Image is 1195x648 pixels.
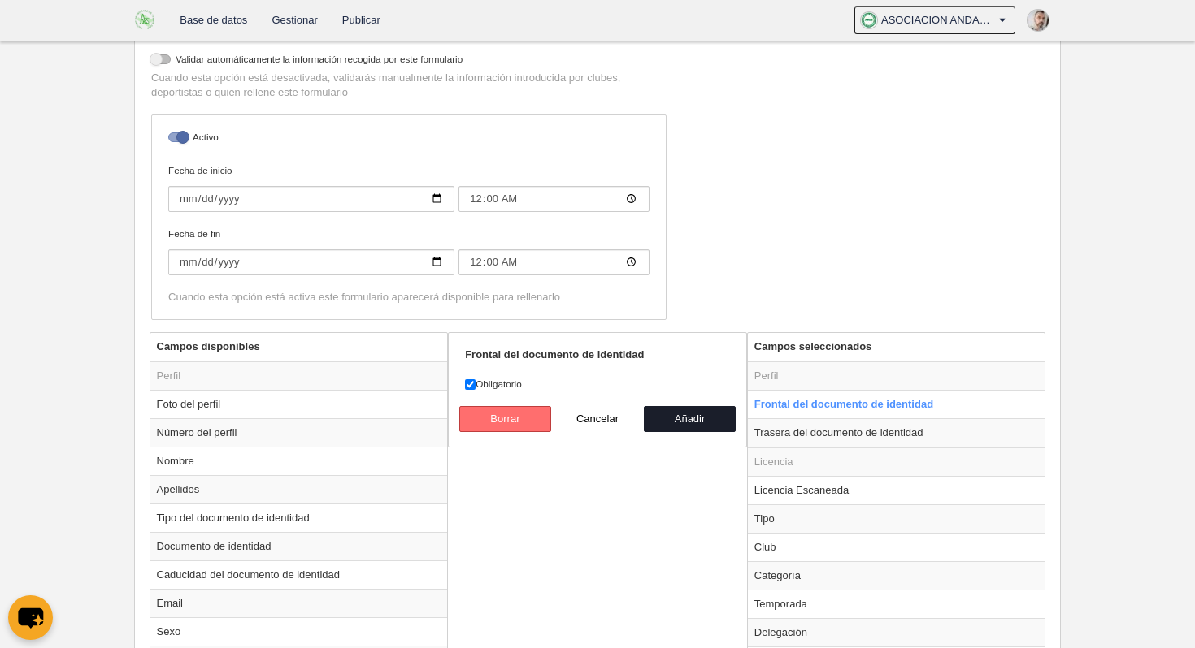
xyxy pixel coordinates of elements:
[168,249,454,275] input: Fecha de fin
[168,227,650,275] label: Fecha de fin
[748,361,1045,391] td: Perfil
[168,186,454,212] input: Fecha de inicio
[150,390,448,418] td: Foto del perfil
[151,52,667,71] label: Validar automáticamente la información recogida por este formulario
[748,418,1045,447] td: Trasera del documento de identidad
[150,418,448,447] td: Número del perfil
[458,249,650,275] input: Fecha de fin
[748,561,1045,590] td: Categoría
[748,447,1045,477] td: Licencia
[748,590,1045,618] td: Temporada
[465,377,730,391] label: Obligatorio
[8,595,53,640] button: chat-button
[168,290,650,305] div: Cuando esta opción está activa este formulario aparecerá disponible para rellenarlo
[151,71,667,100] p: Cuando esta opción está desactivada, validarás manualmente la información introducida por clubes,...
[551,406,644,432] button: Cancelar
[748,618,1045,646] td: Delegación
[458,186,650,212] input: Fecha de inicio
[748,333,1045,361] th: Campos seleccionados
[168,163,650,212] label: Fecha de inicio
[644,406,737,432] button: Añadir
[465,379,476,390] input: Obligatorio
[1028,10,1049,31] img: PabmUuOKiwzn.30x30.jpg
[150,475,448,503] td: Apellidos
[150,589,448,617] td: Email
[135,10,155,29] img: ASOCIACION ANDALUZA DE FUTBOL SALA
[459,406,552,432] button: Borrar
[150,560,448,589] td: Caducidad del documento de identidad
[881,12,995,28] span: ASOCIACION ANDALUZA DE FUTBOL SALA
[150,503,448,532] td: Tipo del documento de identidad
[861,12,877,28] img: OaOFjlWR71kW.30x30.jpg
[854,6,1015,34] a: ASOCIACION ANDALUZA DE FUTBOL SALA
[748,504,1045,533] td: Tipo
[150,361,448,391] td: Perfil
[748,390,1045,418] td: Frontal del documento de identidad
[168,130,650,149] label: Activo
[748,476,1045,504] td: Licencia Escaneada
[465,348,644,361] strong: Frontal del documento de identidad
[150,532,448,560] td: Documento de identidad
[748,533,1045,561] td: Club
[150,617,448,646] td: Sexo
[150,447,448,475] td: Nombre
[150,333,448,361] th: Campos disponibles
